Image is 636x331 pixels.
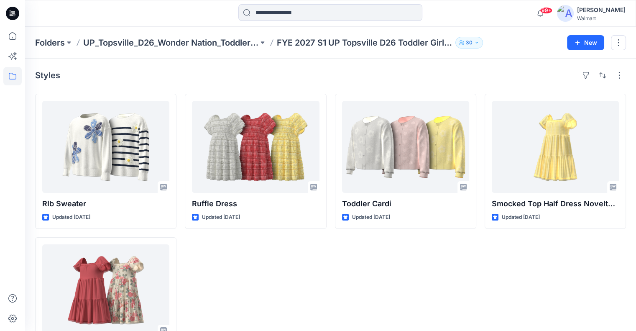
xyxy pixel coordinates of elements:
[202,213,240,222] p: Updated [DATE]
[577,15,626,21] div: Walmart
[192,101,319,193] a: Ruffle Dress
[577,5,626,15] div: [PERSON_NAME]
[42,198,169,210] p: RIb Sweater
[35,70,60,80] h4: Styles
[192,198,319,210] p: Ruffle Dress
[567,35,604,50] button: New
[466,38,473,47] p: 30
[492,101,619,193] a: Smocked Top Half Dress Novelty Fabric
[42,101,169,193] a: RIb Sweater
[277,37,452,49] p: FYE 2027 S1 UP Topsville D26 Toddler Girl Wonder Nation
[557,5,574,22] img: avatar
[502,213,540,222] p: Updated [DATE]
[492,198,619,210] p: Smocked Top Half Dress Novelty Fabric
[352,213,390,222] p: Updated [DATE]
[540,7,552,14] span: 99+
[342,198,469,210] p: Toddler Cardi
[52,213,90,222] p: Updated [DATE]
[455,37,483,49] button: 30
[35,37,65,49] a: Folders
[342,101,469,193] a: Toddler Cardi
[83,37,258,49] a: UP_Topsville_D26_Wonder Nation_Toddler Girl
